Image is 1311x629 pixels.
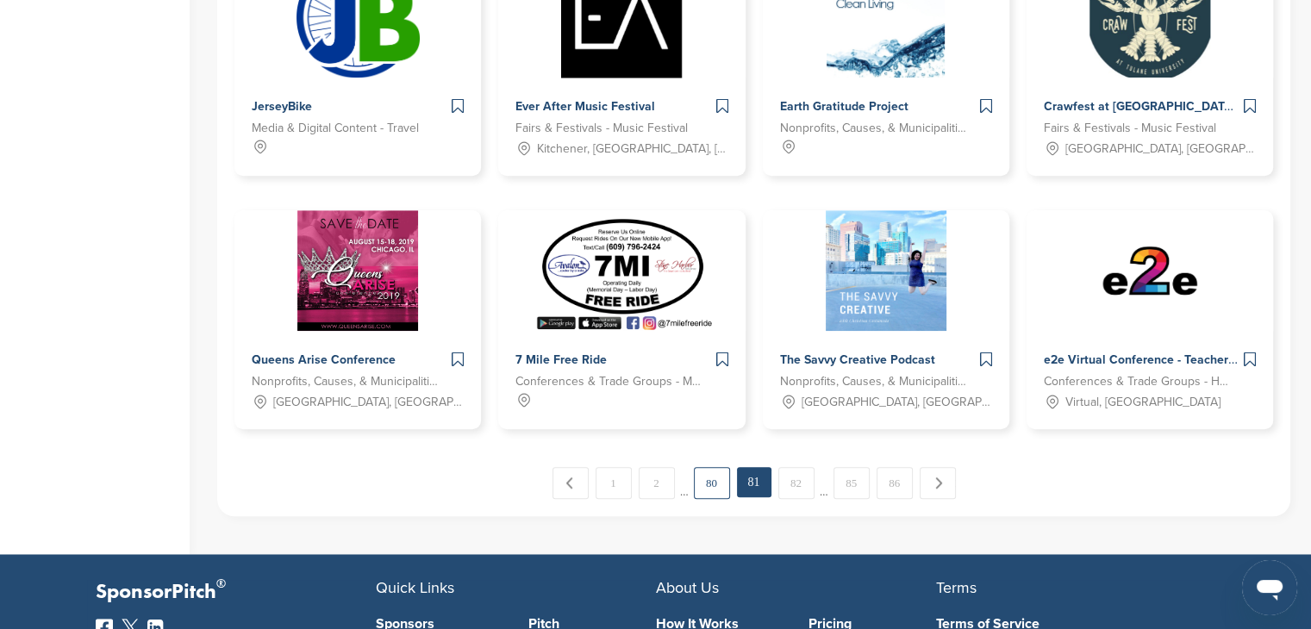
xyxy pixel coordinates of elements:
[1044,99,1236,114] span: Crawfest at [GEOGRAPHIC_DATA]
[780,372,966,391] span: Nonprofits, Causes, & Municipalities - Arts, Culture and Humanities
[920,467,956,499] a: Next →
[273,393,464,412] span: [GEOGRAPHIC_DATA], [GEOGRAPHIC_DATA]
[515,352,607,367] span: 7 Mile Free Ride
[820,467,828,498] span: …
[252,119,419,138] span: Media & Digital Content - Travel
[376,578,454,597] span: Quick Links
[1242,560,1297,615] iframe: Button to launch messaging window
[780,352,935,367] span: The Savvy Creative Podcast
[694,467,730,499] a: 80
[780,99,908,114] span: Earth Gratitude Project
[1065,140,1256,159] span: [GEOGRAPHIC_DATA], [GEOGRAPHIC_DATA]
[252,99,312,114] span: JerseyBike
[552,467,589,499] a: ← Previous
[639,467,675,499] a: 2
[1089,210,1210,331] img: Sponsorpitch & e2e Virtual Conference - Teacher New Year Reboot
[1044,119,1216,138] span: Fairs & Festivals - Music Festival
[1065,393,1220,412] span: Virtual, [GEOGRAPHIC_DATA]
[780,119,966,138] span: Nonprofits, Causes, & Municipalities - Environment
[252,372,438,391] span: Nonprofits, Causes, & Municipalities - Public Benefit
[252,352,396,367] span: Queens Arise Conference
[680,467,689,498] span: …
[521,210,722,331] img: Sponsorpitch & 7 Mile Free Ride
[216,573,226,595] span: ®
[537,140,727,159] span: Kitchener, [GEOGRAPHIC_DATA], [GEOGRAPHIC_DATA], [GEOGRAPHIC_DATA], [GEOGRAPHIC_DATA]
[596,467,632,499] a: 1
[763,210,1009,429] a: Sponsorpitch & The Savvy Creative Podcast The Savvy Creative Podcast Nonprofits, Causes, & Munici...
[1044,372,1230,391] span: Conferences & Trade Groups - Health and Wellness
[515,119,688,138] span: Fairs & Festivals - Music Festival
[515,99,655,114] span: Ever After Music Festival
[498,210,745,426] a: Sponsorpitch & 7 Mile Free Ride 7 Mile Free Ride Conferences & Trade Groups - Marketing Industry ...
[656,578,719,597] span: About Us
[737,467,771,497] em: 81
[826,210,946,331] img: Sponsorpitch & The Savvy Creative Podcast
[1027,210,1273,429] a: Sponsorpitch & e2e Virtual Conference - Teacher New Year Reboot e2e Virtual Conference - Teacher ...
[234,210,481,429] a: Sponsorpitch & Queens Arise Conference Queens Arise Conference Nonprofits, Causes, & Municipaliti...
[877,467,913,499] a: 86
[96,580,376,605] p: SponsorPitch
[936,578,977,597] span: Terms
[297,210,418,331] img: Sponsorpitch & Queens Arise Conference
[802,393,992,412] span: [GEOGRAPHIC_DATA], [GEOGRAPHIC_DATA], [GEOGRAPHIC_DATA]
[515,372,702,391] span: Conferences & Trade Groups - Marketing Industry Conference
[778,467,815,499] a: 82
[833,467,870,499] a: 85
